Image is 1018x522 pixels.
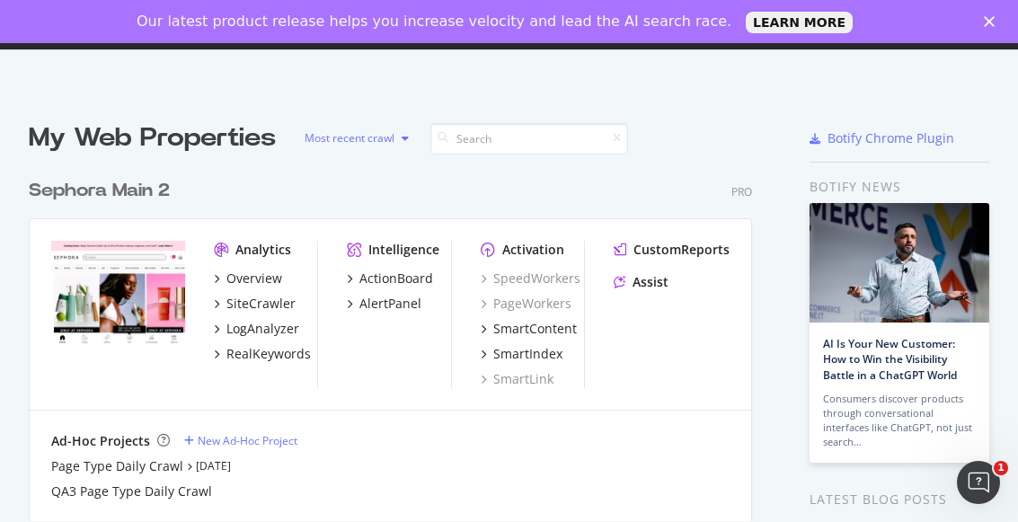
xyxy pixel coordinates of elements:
div: Ad-Hoc Projects [51,432,150,450]
a: SmartIndex [481,345,562,363]
iframe: Intercom live chat [957,461,1000,504]
a: SmartLink [481,370,553,388]
a: New Ad-Hoc Project [184,433,297,448]
div: Assist [633,273,668,291]
a: Overview [214,270,282,288]
div: SmartIndex [493,345,562,363]
div: ActionBoard [359,270,433,288]
a: CustomReports [614,241,730,259]
div: AlertPanel [359,295,421,313]
div: Pro [731,184,752,199]
a: PageWorkers [481,295,571,313]
button: Most recent crawl [290,124,416,153]
div: Analytics [235,241,291,259]
span: 1 [994,461,1008,475]
div: CustomReports [633,241,730,259]
div: grid [29,156,766,521]
div: Intelligence [368,241,439,259]
a: Page Type Daily Crawl [51,457,183,475]
a: LogAnalyzer [214,320,299,338]
img: www.sephora.com [51,241,185,348]
img: AI Is Your New Customer: How to Win the Visibility Battle in a ChatGPT World [810,203,989,323]
a: AI Is Your New Customer: How to Win the Visibility Battle in a ChatGPT World [823,336,957,382]
a: RealKeywords [214,345,311,363]
div: Botify news [810,177,989,197]
a: SpeedWorkers [481,270,580,288]
a: [DATE] [196,458,231,473]
a: Sephora Main 2 [29,178,177,204]
div: Our latest product release helps you increase velocity and lead the AI search race. [137,13,731,31]
div: Botify Chrome Plugin [828,129,954,147]
a: Botify Chrome Plugin [810,129,954,147]
a: Assist [614,273,668,291]
a: SiteCrawler [214,295,296,313]
div: Most recent crawl [305,133,394,144]
a: ActionBoard [347,270,433,288]
div: Consumers discover products through conversational interfaces like ChatGPT, not just search… [823,392,976,449]
a: QA3 Page Type Daily Crawl [51,482,212,500]
div: RealKeywords [226,345,311,363]
a: AlertPanel [347,295,421,313]
div: My Web Properties [29,120,276,156]
input: Search [430,123,628,155]
div: Close [984,16,1002,27]
div: LogAnalyzer [226,320,299,338]
div: SmartContent [493,320,577,338]
div: Sephora Main 2 [29,178,170,204]
div: Latest Blog Posts [810,490,989,509]
a: SmartContent [481,320,577,338]
a: LEARN MORE [746,12,853,33]
div: SiteCrawler [226,295,296,313]
div: Activation [502,241,564,259]
div: New Ad-Hoc Project [198,433,297,448]
div: Overview [226,270,282,288]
